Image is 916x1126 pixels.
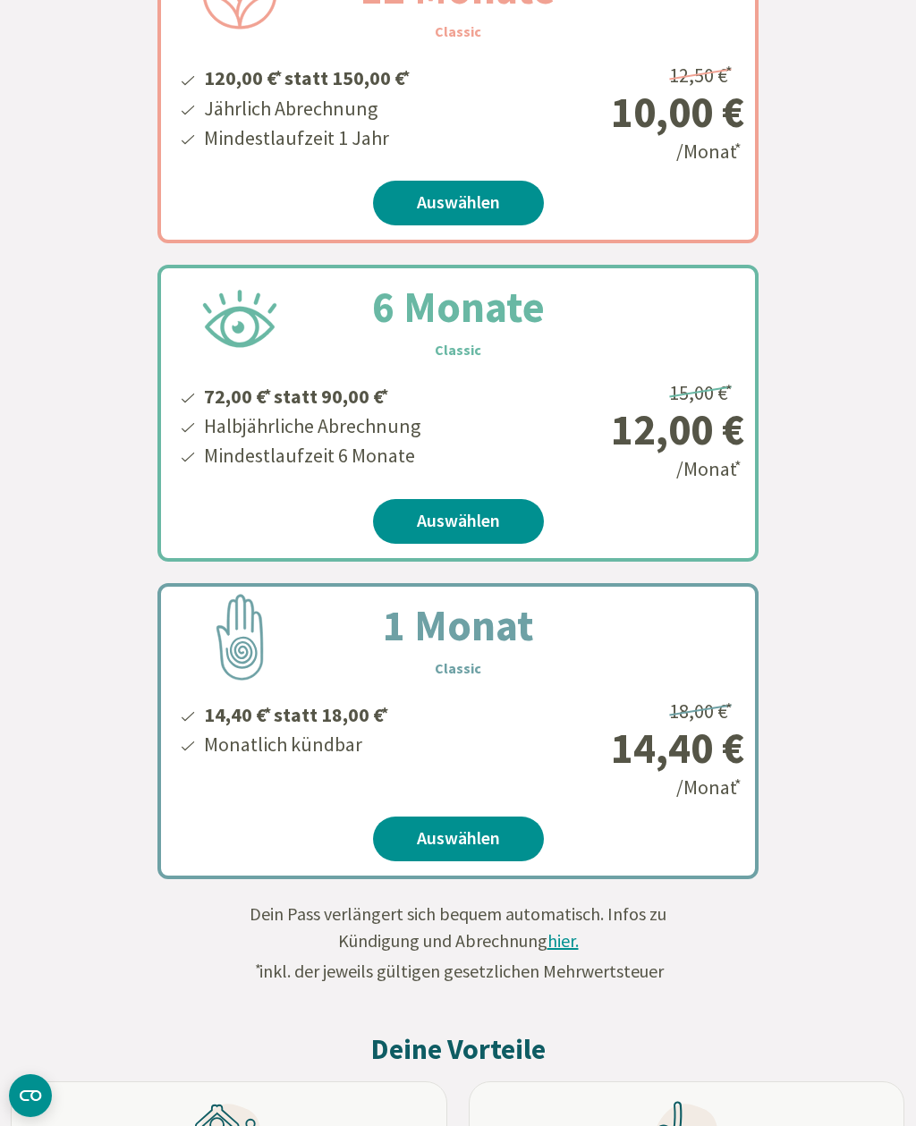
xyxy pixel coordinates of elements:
li: Halbjährliche Abrechnung [201,411,420,441]
h2: 1 Monat [340,593,577,657]
div: /Monat [530,693,744,803]
div: /Monat [530,375,744,485]
span: hier. [547,929,579,952]
li: Jährlich Abrechnung [201,94,412,123]
li: Mindestlaufzeit 6 Monate [201,441,420,470]
div: Dein Pass verlängert sich bequem automatisch. Infos zu Kündigung und Abrechnung [234,901,682,985]
li: 14,40 € statt 18,00 € [201,697,391,730]
li: Mindestlaufzeit 1 Jahr [201,123,412,153]
li: 120,00 € statt 150,00 € [201,60,412,93]
a: Auswählen [373,817,544,861]
a: Auswählen [373,181,544,225]
span: inkl. der jeweils gültigen gesetzlichen Mehrwertsteuer [253,960,664,982]
span: 15,00 € [669,380,735,405]
div: 10,00 € [530,90,744,133]
h2: 6 Monate [329,275,588,339]
h3: Classic [435,657,481,679]
span: 12,50 € [669,63,735,88]
button: CMP-Widget öffnen [9,1074,52,1117]
div: 14,40 € [530,726,744,769]
li: 72,00 € statt 90,00 € [201,378,420,411]
span: 18,00 € [669,698,735,724]
div: 12,00 € [530,408,744,451]
h3: Classic [435,21,481,42]
li: Monatlich kündbar [201,730,391,759]
div: /Monat [530,56,744,166]
h3: Classic [435,339,481,360]
a: Auswählen [373,499,544,544]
